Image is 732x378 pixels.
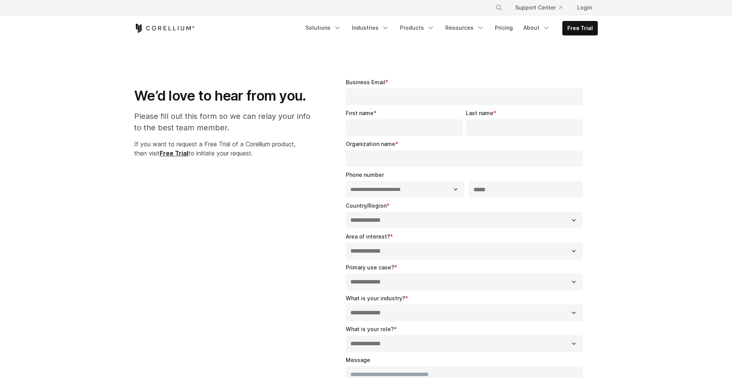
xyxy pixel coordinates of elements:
a: Products [395,21,439,35]
a: Free Trial [563,21,597,35]
a: About [519,21,555,35]
span: What is your role? [346,326,394,332]
a: Solutions [301,21,346,35]
span: Business Email [346,79,385,85]
span: Phone number [346,171,384,178]
a: Pricing [490,21,517,35]
div: Navigation Menu [486,1,598,14]
a: Support Center [509,1,568,14]
a: Free Trial [160,149,188,157]
span: First name [346,110,374,116]
div: Navigation Menu [301,21,598,35]
a: Corellium Home [134,24,195,33]
a: Login [571,1,598,14]
h1: We’d love to hear from you. [134,87,318,104]
span: Last name [466,110,493,116]
span: Organization name [346,141,395,147]
span: Area of interest? [346,233,390,240]
span: Message [346,357,370,363]
span: Primary use case? [346,264,394,271]
p: Please fill out this form so we can relay your info to the best team member. [134,111,318,133]
button: Search [492,1,506,14]
span: Country/Region [346,202,387,209]
span: What is your industry? [346,295,405,301]
a: Industries [347,21,394,35]
a: Resources [441,21,489,35]
p: If you want to request a Free Trial of a Corellium product, then visit to initiate your request. [134,139,318,158]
